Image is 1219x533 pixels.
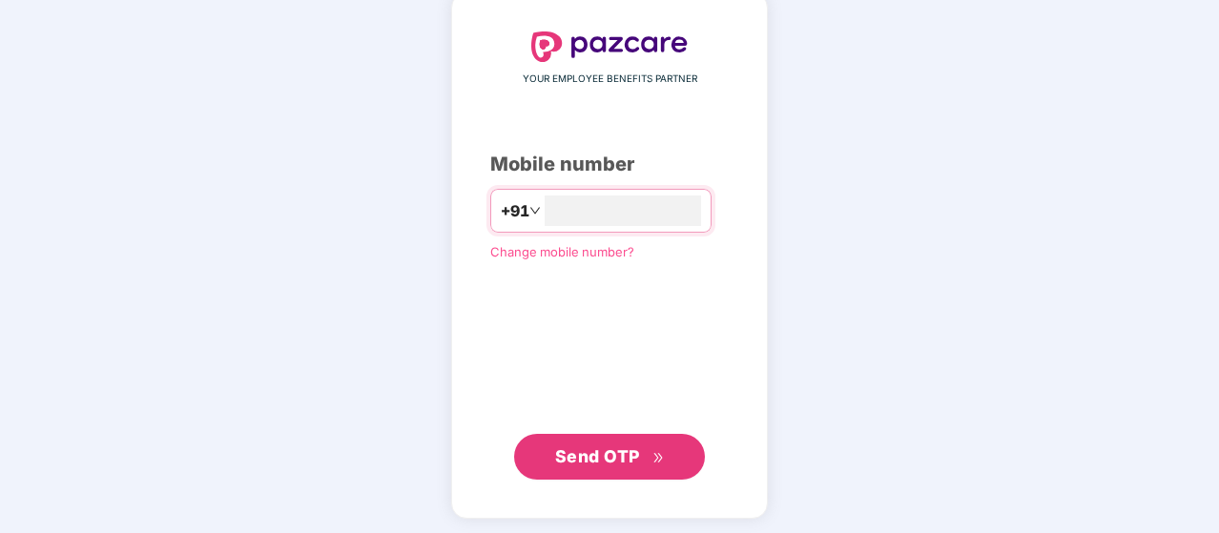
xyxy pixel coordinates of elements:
[490,244,634,259] a: Change mobile number?
[529,205,541,216] span: down
[531,31,688,62] img: logo
[501,199,529,223] span: +91
[555,446,640,466] span: Send OTP
[514,434,705,480] button: Send OTPdouble-right
[652,452,665,464] span: double-right
[523,72,697,87] span: YOUR EMPLOYEE BENEFITS PARTNER
[490,150,729,179] div: Mobile number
